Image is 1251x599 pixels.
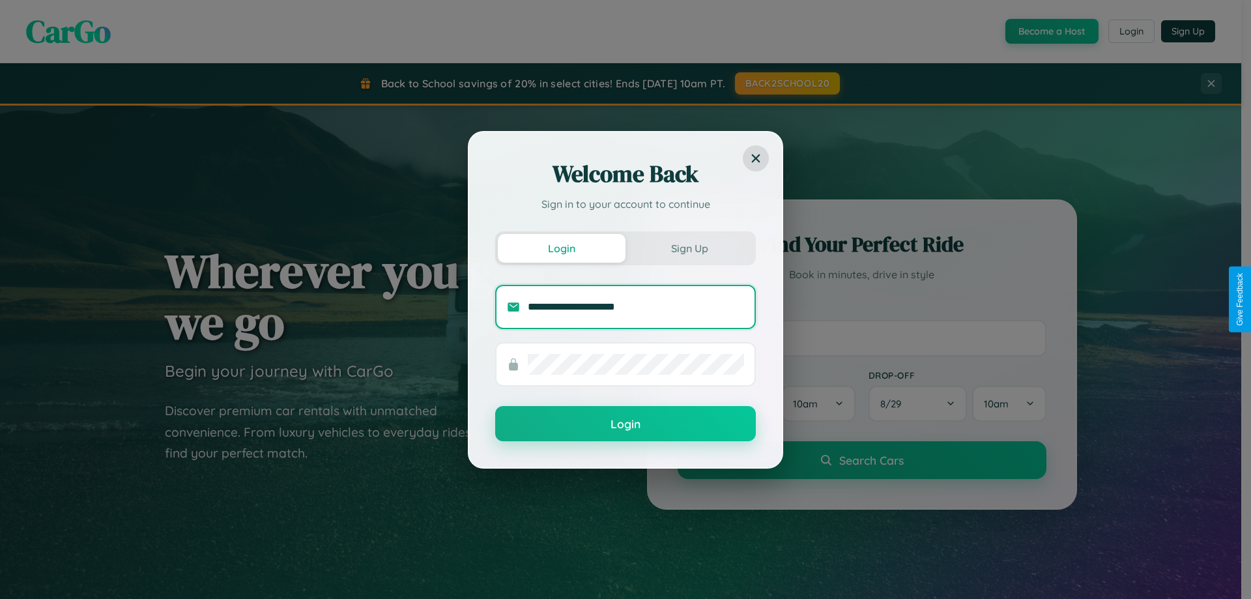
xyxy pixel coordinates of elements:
[495,196,756,212] p: Sign in to your account to continue
[495,158,756,190] h2: Welcome Back
[1235,273,1244,326] div: Give Feedback
[498,234,625,263] button: Login
[495,406,756,441] button: Login
[625,234,753,263] button: Sign Up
